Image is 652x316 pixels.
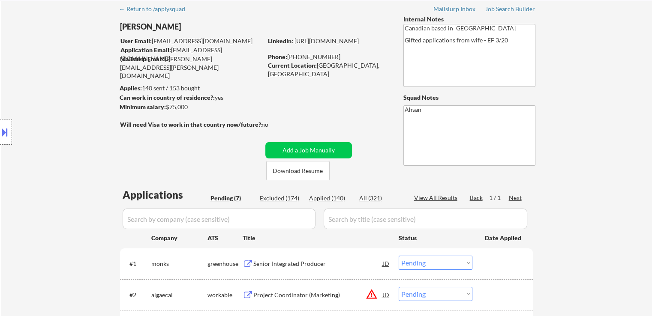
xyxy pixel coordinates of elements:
[470,194,484,202] div: Back
[509,194,523,202] div: Next
[268,53,389,61] div: [PHONE_NUMBER]
[120,55,262,80] div: [PERSON_NAME][EMAIL_ADDRESS][PERSON_NAME][DOMAIN_NAME]
[382,256,391,271] div: JD
[403,93,535,102] div: Squad Notes
[120,93,260,102] div: yes
[261,120,286,129] div: no
[366,288,378,300] button: warning_amber
[268,53,287,60] strong: Phone:
[119,6,193,14] a: ← Return to /applysquad
[485,6,535,14] a: Job Search Builder
[123,209,315,229] input: Search by company (case sensitive)
[489,194,509,202] div: 1 / 1
[268,61,389,78] div: [GEOGRAPHIC_DATA], [GEOGRAPHIC_DATA]
[243,234,391,242] div: Title
[119,6,193,12] div: ← Return to /applysquad
[207,291,243,299] div: workable
[120,37,152,45] strong: User Email:
[151,259,207,268] div: monks
[399,230,472,245] div: Status
[129,259,144,268] div: #1
[151,291,207,299] div: algaecal
[433,6,476,14] a: Mailslurp Inbox
[210,194,253,203] div: Pending (7)
[382,287,391,302] div: JD
[359,194,402,203] div: All (321)
[268,62,317,69] strong: Current Location:
[120,84,262,92] div: 140 sent / 153 bought
[151,234,207,242] div: Company
[265,142,352,158] button: Add a Job Manually
[485,6,535,12] div: Job Search Builder
[120,121,263,128] strong: Will need Visa to work in that country now/future?:
[485,234,523,242] div: Date Applied
[253,259,383,268] div: Senior Integrated Producer
[433,6,476,12] div: Mailslurp Inbox
[414,194,460,202] div: View All Results
[207,234,243,242] div: ATS
[266,161,330,180] button: Download Resume
[120,46,171,54] strong: Application Email:
[120,94,215,101] strong: Can work in country of residence?:
[123,190,207,200] div: Applications
[253,291,383,299] div: Project Coordinator (Marketing)
[294,37,359,45] a: [URL][DOMAIN_NAME]
[120,46,262,63] div: [EMAIL_ADDRESS][DOMAIN_NAME]
[268,37,293,45] strong: LinkedIn:
[120,21,296,32] div: [PERSON_NAME]
[120,103,262,111] div: $75,000
[260,194,303,203] div: Excluded (174)
[207,259,243,268] div: greenhouse
[324,209,527,229] input: Search by title (case sensitive)
[403,15,535,24] div: Internal Notes
[309,194,352,203] div: Applied (140)
[129,291,144,299] div: #2
[120,37,262,45] div: [EMAIL_ADDRESS][DOMAIN_NAME]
